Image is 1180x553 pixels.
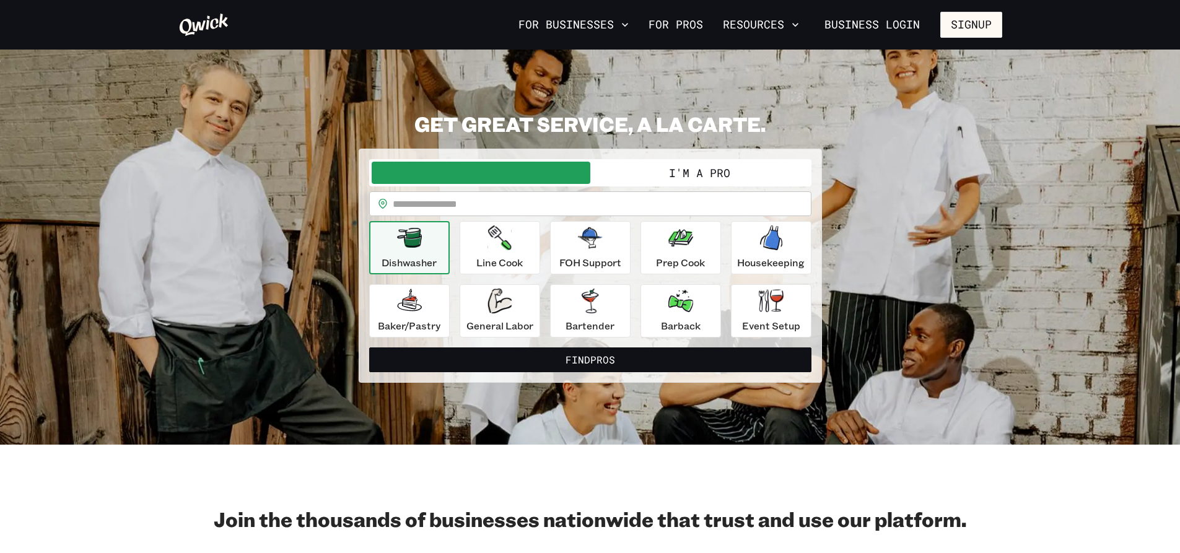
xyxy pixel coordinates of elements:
button: Event Setup [731,284,811,337]
button: FindPros [369,347,811,372]
button: General Labor [460,284,540,337]
p: Prep Cook [656,255,705,270]
p: General Labor [466,318,533,333]
button: Dishwasher [369,221,450,274]
p: Housekeeping [737,255,805,270]
a: Business Login [814,12,930,38]
button: I'm a Pro [590,162,809,184]
button: Resources [718,14,804,35]
p: Barback [661,318,701,333]
button: Bartender [550,284,631,337]
button: Signup [940,12,1002,38]
p: Baker/Pastry [378,318,440,333]
h2: Join the thousands of businesses nationwide that trust and use our platform. [178,507,1002,531]
button: For Businesses [514,14,634,35]
p: Bartender [566,318,614,333]
button: Housekeeping [731,221,811,274]
p: Event Setup [742,318,800,333]
button: Baker/Pastry [369,284,450,337]
p: Line Cook [476,255,523,270]
p: FOH Support [559,255,621,270]
button: I'm a Business [372,162,590,184]
button: Prep Cook [640,221,721,274]
button: Line Cook [460,221,540,274]
button: FOH Support [550,221,631,274]
p: Dishwasher [382,255,437,270]
button: Barback [640,284,721,337]
a: For Pros [644,14,708,35]
h2: GET GREAT SERVICE, A LA CARTE. [359,111,822,136]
